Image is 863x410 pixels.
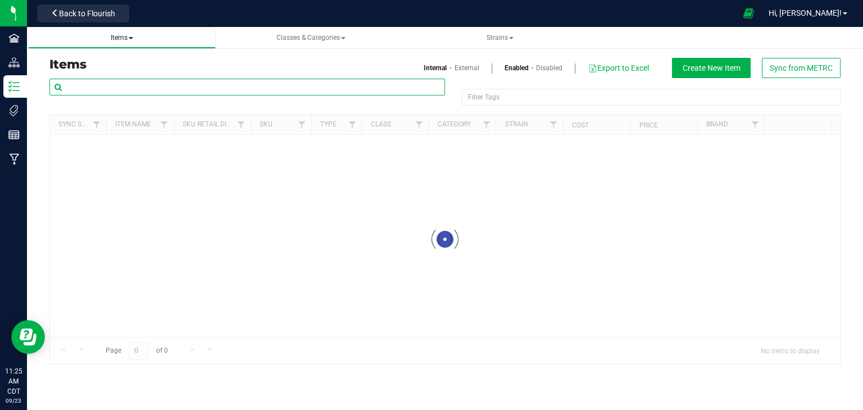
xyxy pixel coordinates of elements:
[59,9,115,18] span: Back to Flourish
[8,81,20,92] inline-svg: Inventory
[770,63,833,72] span: Sync from METRC
[487,34,514,42] span: Strains
[8,33,20,44] inline-svg: Facilities
[49,79,445,95] input: Search Item Name, SKU Retail Name, or Part Number
[8,57,20,68] inline-svg: Distribution
[769,8,842,17] span: Hi, [PERSON_NAME]!
[37,4,129,22] button: Back to Flourish
[8,129,20,140] inline-svg: Reports
[111,34,133,42] span: Items
[49,58,437,71] h3: Items
[8,105,20,116] inline-svg: Tags
[11,320,45,354] iframe: Resource center
[683,63,741,72] span: Create New Item
[276,34,346,42] span: Classes & Categories
[536,63,562,73] a: Disabled
[672,58,751,78] button: Create New Item
[762,58,841,78] button: Sync from METRC
[736,2,761,24] span: Open Ecommerce Menu
[5,397,22,405] p: 09/23
[505,63,529,73] a: Enabled
[455,63,479,73] a: External
[588,58,649,78] button: Export to Excel
[424,63,447,73] a: Internal
[5,366,22,397] p: 11:25 AM CDT
[8,153,20,165] inline-svg: Manufacturing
